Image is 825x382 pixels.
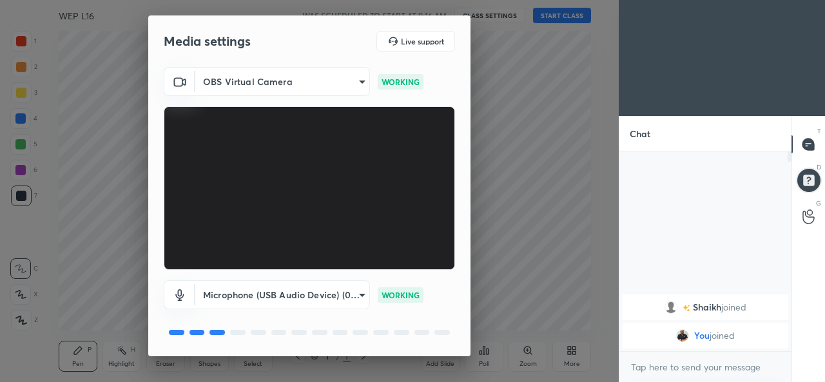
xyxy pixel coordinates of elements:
p: WORKING [382,76,420,88]
span: You [694,330,710,341]
div: OBS Virtual Camera [195,67,370,96]
p: D [817,162,821,172]
img: default.png [665,301,677,314]
span: joined [721,302,746,312]
p: T [817,126,821,136]
img: no-rating-badge.077c3623.svg [683,305,690,312]
p: G [816,198,821,208]
h5: Live support [401,37,444,45]
p: Chat [619,117,661,151]
span: joined [710,330,735,341]
span: Shaikh [693,302,721,312]
p: WORKING [382,289,420,301]
img: 13743b0af8ac47088b4dc21eba1d392f.jpg [676,329,689,342]
div: grid [619,292,791,351]
div: OBS Virtual Camera [195,280,370,309]
h2: Media settings [164,33,251,50]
